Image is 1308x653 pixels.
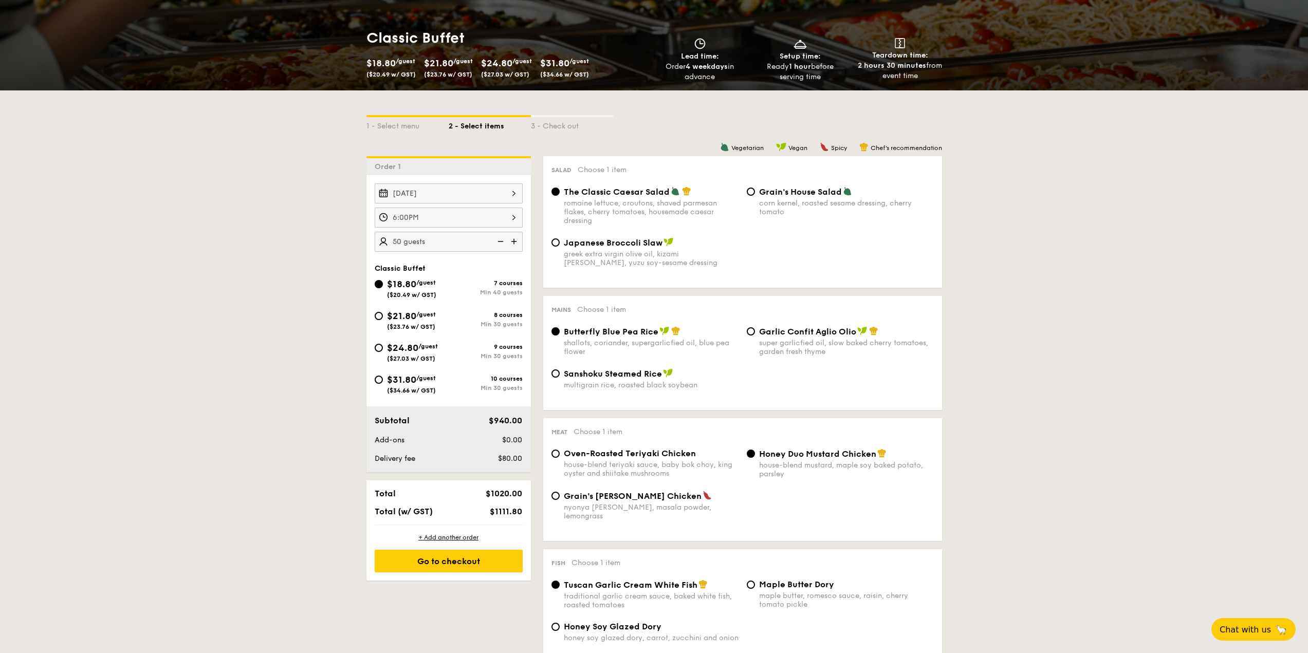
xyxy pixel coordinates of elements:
[366,58,396,69] span: $18.80
[449,375,523,382] div: 10 courses
[820,142,829,152] img: icon-spicy.37a8142b.svg
[843,186,852,196] img: icon-vegetarian.fe4039eb.svg
[788,144,807,152] span: Vegan
[564,238,662,248] span: Japanese Broccoli Slaw
[375,533,523,542] div: + Add another order
[449,117,531,132] div: 2 - Select items
[416,279,436,286] span: /guest
[686,62,728,71] strong: 4 weekdays
[858,61,926,70] strong: 2 hours 30 minutes
[551,492,560,500] input: Grain's [PERSON_NAME] Chickennyonya [PERSON_NAME], masala powder, lemongrass
[747,450,755,458] input: Honey Duo Mustard Chickenhouse-blend mustard, maple soy baked potato, parsley
[731,144,764,152] span: Vegetarian
[375,232,523,252] input: Number of guests
[375,416,410,425] span: Subtotal
[540,71,589,78] span: ($34.66 w/ GST)
[481,58,512,69] span: $24.80
[551,238,560,247] input: Japanese Broccoli Slawgreek extra virgin olive oil, kizami [PERSON_NAME], yuzu soy-sesame dressing
[375,162,405,171] span: Order 1
[877,449,887,458] img: icon-chef-hat.a58ddaea.svg
[854,61,946,81] div: from event time
[551,428,567,436] span: Meat
[375,264,426,273] span: Classic Buffet
[747,581,755,589] input: Maple Butter Dorymaple butter, romesco sauce, raisin, cherry tomato pickle
[564,449,696,458] span: Oven-Roasted Teriyaki Chicken
[551,559,565,567] span: Fish
[564,503,739,520] div: nyonya [PERSON_NAME], masala powder, lemongrass
[895,38,905,48] img: icon-teardown.65201eee.svg
[682,186,691,196] img: icon-chef-hat.a58ddaea.svg
[551,450,560,458] input: Oven-Roasted Teriyaki Chickenhouse-blend teriyaki sauce, baby bok choy, king oyster and shiitake ...
[551,306,571,313] span: Mains
[569,58,589,65] span: /guest
[375,208,523,228] input: Event time
[564,622,661,631] span: Honey Soy Glazed Dory
[366,29,650,47] h1: Classic Buffet
[551,623,560,631] input: Honey Soy Glazed Doryhoney soy glazed dory, carrot, zucchini and onion
[564,491,702,501] span: Grain's [PERSON_NAME] Chicken
[502,436,522,444] span: $0.00
[375,507,433,516] span: Total (w/ GST)
[759,339,934,356] div: super garlicfied oil, slow baked cherry tomatoes, garden fresh thyme
[747,188,755,196] input: Grain's House Saladcorn kernel, roasted sesame dressing, cherry tomato
[776,142,786,152] img: icon-vegan.f8ff3823.svg
[375,312,383,320] input: $21.80/guest($23.76 w/ GST)8 coursesMin 30 guests
[759,461,934,478] div: house-blend mustard, maple soy baked potato, parsley
[654,62,746,82] div: Order in advance
[387,374,416,385] span: $31.80
[424,71,472,78] span: ($23.76 w/ GST)
[449,321,523,328] div: Min 30 guests
[564,592,739,609] div: traditional garlic cream sauce, baked white fish, roasted tomatoes
[531,117,613,132] div: 3 - Check out
[387,323,435,330] span: ($23.76 w/ GST)
[664,237,674,247] img: icon-vegan.f8ff3823.svg
[366,117,449,132] div: 1 - Select menu
[671,186,680,196] img: icon-vegetarian.fe4039eb.svg
[387,342,418,353] span: $24.80
[720,142,729,152] img: icon-vegetarian.fe4039eb.svg
[449,311,523,319] div: 8 courses
[387,387,436,394] span: ($34.66 w/ GST)
[424,58,453,69] span: $21.80
[859,142,869,152] img: icon-chef-hat.a58ddaea.svg
[754,62,846,82] div: Ready before serving time
[572,558,620,567] span: Choose 1 item
[507,232,523,251] img: icon-add.58712e84.svg
[486,489,522,498] span: $1020.00
[564,339,739,356] div: shallots, coriander, supergarlicfied oil, blue pea flower
[759,449,876,459] span: Honey Duo Mustard Chicken
[387,278,416,290] span: $18.80
[449,289,523,296] div: Min 40 guests
[481,71,529,78] span: ($27.03 w/ GST)
[396,58,415,65] span: /guest
[489,416,522,425] span: $940.00
[1275,624,1287,636] span: 🦙
[375,454,415,463] span: Delivery fee
[512,58,532,65] span: /guest
[449,343,523,350] div: 9 courses
[747,327,755,335] input: Garlic Confit Aglio Oliosuper garlicfied oil, slow baked cherry tomatoes, garden fresh thyme
[564,250,739,267] div: greek extra virgin olive oil, kizami [PERSON_NAME], yuzu soy-sesame dressing
[564,580,697,590] span: Tuscan Garlic Cream White Fish
[453,58,473,65] span: /guest
[551,581,560,589] input: Tuscan Garlic Cream White Fishtraditional garlic cream sauce, baked white fish, roasted tomatoes
[449,384,523,391] div: Min 30 guests
[564,327,658,337] span: Butterfly Blue Pea Rice
[759,591,934,609] div: maple butter, romesco sauce, raisin, cherry tomato pickle
[564,369,662,379] span: Sanshoku Steamed Rice
[663,368,673,378] img: icon-vegan.f8ff3823.svg
[387,291,436,298] span: ($20.49 w/ GST)
[387,310,416,322] span: $21.80
[872,51,928,60] span: Teardown time:
[857,326,868,335] img: icon-vegan.f8ff3823.svg
[416,375,436,382] span: /guest
[793,38,808,49] img: icon-dish.430c3a2e.svg
[671,326,680,335] img: icon-chef-hat.a58ddaea.svg
[551,188,560,196] input: The Classic Caesar Saladromaine lettuce, croutons, shaved parmesan flakes, cherry tomatoes, house...
[759,580,834,589] span: Maple Butter Dory
[1211,618,1296,641] button: Chat with us🦙
[698,580,708,589] img: icon-chef-hat.a58ddaea.svg
[759,187,842,197] span: Grain's House Salad
[1220,625,1271,635] span: Chat with us
[681,52,719,61] span: Lead time:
